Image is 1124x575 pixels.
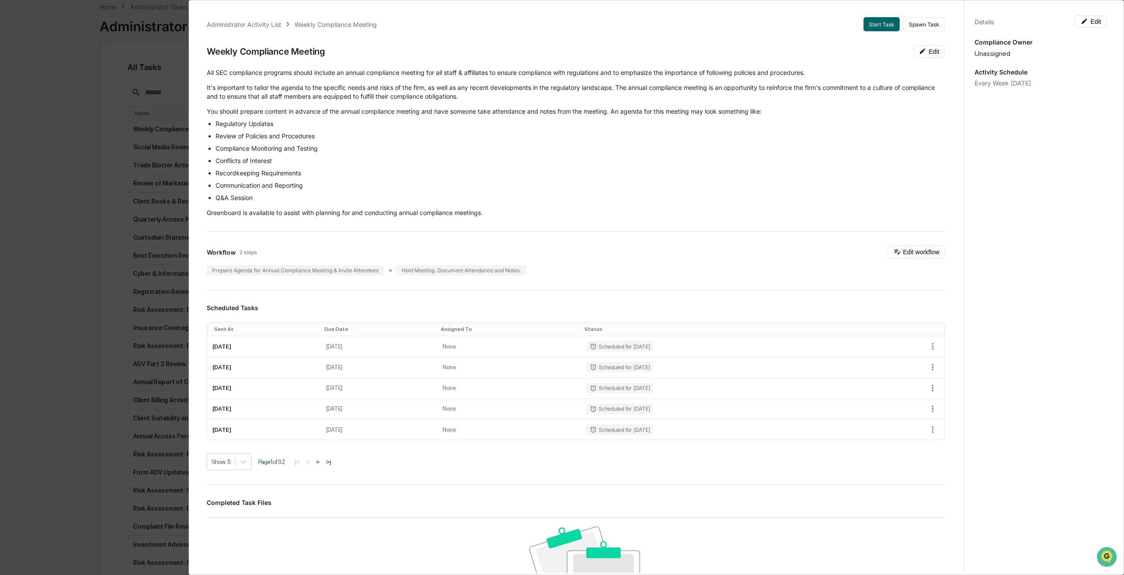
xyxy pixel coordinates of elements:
button: Edit workflow [888,246,945,258]
p: Greenboard is available to assist with planning for and conducting annual compliance meetings. [207,208,945,217]
p: All SEC compliance programs should include an annual compliance meeting for all staff & affiliate... [207,68,945,77]
div: Scheduled for [DATE] [586,424,653,435]
div: Toggle SortBy [214,326,317,332]
a: 🖐️Preclearance [5,108,60,123]
div: Scheduled for [DATE] [586,404,653,414]
div: 🖐️ [9,112,16,119]
td: [DATE] [207,357,321,378]
button: > [313,458,322,466]
span: 2 steps [239,249,257,256]
td: [DATE] [321,378,438,399]
span: Pylon [88,149,107,156]
td: None [437,419,581,440]
li: Recordkeeping Requirements [216,169,945,178]
td: [DATE] [207,378,321,399]
div: Administrator Activity List [207,21,281,28]
h3: Completed Task Files [207,499,945,506]
button: Edit [913,45,945,58]
span: Page 1 of 32 [258,458,285,465]
p: It's important to tailor the agenda to the specific needs and risks of the firm, as well as any r... [207,83,945,101]
div: Prepare Agenda for Annual Compliance Meeting & Invite Attendees [207,265,384,275]
button: Start Task [863,17,900,31]
p: How can we help? [9,19,160,33]
span: Workflow [207,249,236,256]
td: None [437,378,581,399]
button: Spawn Task [903,17,945,31]
button: < [303,458,312,466]
li: Q&A Session [216,193,945,202]
div: Unassigned [975,49,1107,58]
a: 🔎Data Lookup [5,124,59,140]
li: Regulatory Updates [216,119,945,128]
h3: Scheduled Tasks [207,304,945,312]
p: You should prepare content in advance of the annual compliance meeting and have someone take atte... [207,107,945,116]
div: Scheduled for [DATE] [586,341,653,352]
div: Details [975,18,994,26]
td: [DATE] [207,419,321,440]
div: We're available if you need us! [30,76,112,83]
img: 1746055101610-c473b297-6a78-478c-a979-82029cc54cd1 [9,67,25,83]
span: Attestations [73,111,109,120]
li: Conflicts of Interest [216,156,945,165]
a: 🗄️Attestations [60,108,113,123]
div: Weekly Compliance Meeting [207,46,325,57]
p: Activity Schedule [975,68,1107,76]
li: Communication and Reporting [216,181,945,190]
td: [DATE] [321,336,438,357]
span: Preclearance [18,111,57,120]
td: [DATE] [207,336,321,357]
button: >| [324,458,334,466]
p: Compliance Owner [975,38,1107,46]
div: 🗄️ [64,112,71,119]
iframe: Open customer support [1096,546,1120,570]
div: Toggle SortBy [584,326,856,332]
li: Review of Policies and Procedures [216,132,945,141]
a: Powered byPylon [62,149,107,156]
div: Toggle SortBy [441,326,577,332]
button: Edit [1075,15,1107,28]
div: 🔎 [9,129,16,136]
td: None [437,357,581,378]
td: [DATE] [321,399,438,419]
div: Weekly Compliance Meeting [294,21,377,28]
td: None [437,336,581,357]
td: None [437,399,581,419]
div: Scheduled for [DATE] [586,362,653,372]
td: [DATE] [207,399,321,419]
td: [DATE] [321,357,438,378]
button: Start new chat [150,70,160,81]
button: |< [292,458,302,466]
div: Scheduled for [DATE] [586,383,653,393]
div: Start new chat [30,67,145,76]
div: Every Week [DATE] [975,79,1107,87]
li: Compliance Monitoring and Testing [216,144,945,153]
div: Hold Meeting. Document Attendance and Notes. [396,265,526,275]
div: Toggle SortBy [324,326,434,332]
td: [DATE] [321,419,438,440]
span: Data Lookup [18,128,56,137]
